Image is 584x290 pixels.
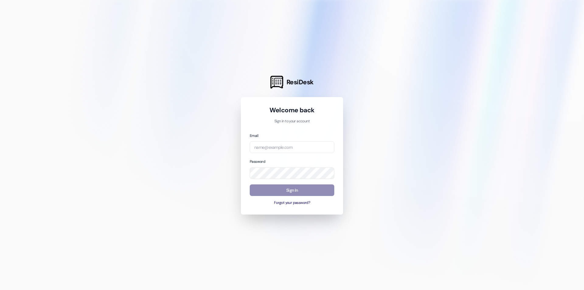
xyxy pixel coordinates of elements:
img: ResiDesk Logo [270,76,283,89]
label: Email [250,133,258,138]
button: Forgot your password? [250,200,334,206]
p: Sign in to your account [250,119,334,124]
button: Sign In [250,184,334,196]
span: ResiDesk [287,78,314,86]
label: Password [250,159,265,164]
h1: Welcome back [250,106,334,114]
input: name@example.com [250,141,334,153]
